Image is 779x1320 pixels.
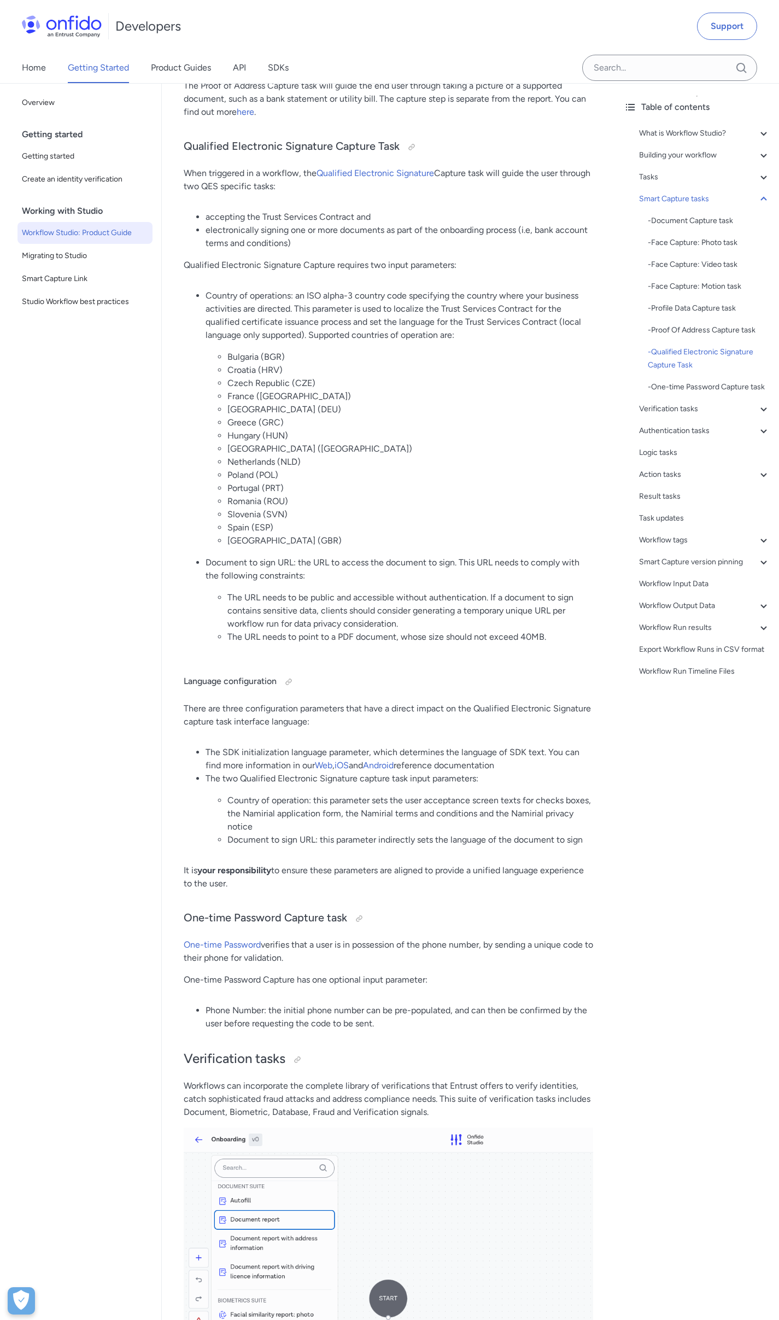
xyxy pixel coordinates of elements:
[206,1004,593,1030] li: Phone Number: the initial phone number can be pre-populated, and can then be confirmed by the use...
[227,591,593,630] li: The URL needs to be public and accessible without authentication. If a document to sign contains ...
[639,149,770,162] a: Building your workflow
[184,939,261,950] a: One-time Password
[648,236,770,249] div: - Face Capture: Photo task
[648,214,770,227] a: -Document Capture task
[363,760,394,770] a: Android
[648,258,770,271] a: -Face Capture: Video task
[237,107,254,117] a: here
[227,482,593,495] li: Portugal (PRT)
[22,15,102,37] img: Onfido Logo
[206,556,593,644] li: Document to sign URL: the URL to access the document to sign. This URL needs to comply with the f...
[17,145,153,167] a: Getting started
[22,249,148,262] span: Migrating to Studio
[184,673,593,691] h4: Language configuration
[227,416,593,429] li: Greece (GRC)
[227,403,593,416] li: [GEOGRAPHIC_DATA] (DEU)
[639,643,770,656] div: Export Workflow Runs in CSV format
[648,381,770,394] div: - One-time Password Capture task
[206,224,593,250] li: electronically signing one or more documents as part of the onboarding process (i.e, bank account...
[184,1050,593,1068] h2: Verification tasks
[639,171,770,184] a: Tasks
[184,910,593,927] h3: One-time Password Capture task
[184,702,593,728] p: There are three configuration parameters that have a direct impact on the Qualified Electronic Si...
[233,52,246,83] a: API
[197,865,271,875] strong: your responsibility
[648,346,770,372] a: -Qualified Electronic Signature Capture Task
[227,429,593,442] li: Hungary (HUN)
[22,295,148,308] span: Studio Workflow best practices
[227,495,593,508] li: Romania (ROU)
[648,280,770,293] a: -Face Capture: Motion task
[268,52,289,83] a: SDKs
[639,192,770,206] a: Smart Capture tasks
[648,324,770,337] a: -Proof Of Address Capture task
[317,168,434,178] a: Qualified Electronic Signature
[648,302,770,315] a: -Profile Data Capture task
[335,760,349,770] a: iOS
[22,173,148,186] span: Create an identity verification
[227,442,593,455] li: [GEOGRAPHIC_DATA] ([GEOGRAPHIC_DATA])
[639,534,770,547] div: Workflow tags
[22,272,148,285] span: Smart Capture Link
[639,446,770,459] div: Logic tasks
[8,1287,35,1315] div: Cookie Preferences
[227,455,593,469] li: Netherlands (NLD)
[17,291,153,313] a: Studio Workflow best practices
[22,96,148,109] span: Overview
[639,577,770,591] a: Workflow Input Data
[8,1287,35,1315] button: Open Preferences
[227,534,593,547] li: [GEOGRAPHIC_DATA] (GBR)
[639,621,770,634] a: Workflow Run results
[315,760,332,770] a: Web
[624,101,770,114] div: Table of contents
[639,127,770,140] a: What is Workflow Studio?
[582,55,757,81] input: Onfido search input field
[648,280,770,293] div: - Face Capture: Motion task
[227,508,593,521] li: Slovenia (SVN)
[227,794,593,833] li: Country of operation: this parameter sets the user acceptance screen texts for checks boxes, the ...
[22,124,157,145] div: Getting started
[639,665,770,678] a: Workflow Run Timeline Files
[639,512,770,525] a: Task updates
[227,521,593,534] li: Spain (ESP)
[206,746,593,772] li: The SDK initialization language parameter, which determines the language of SDK text. You can fin...
[22,200,157,222] div: Working with Studio
[206,211,593,224] li: accepting the Trust Services Contract and
[17,245,153,267] a: Migrating to Studio
[115,17,181,35] h1: Developers
[639,468,770,481] a: Action tasks
[17,92,153,114] a: Overview
[227,833,593,846] li: Document to sign URL: this parameter indirectly sets the language of the document to sign
[184,79,593,119] p: The Proof of Address Capture task will guide the end user through taking a picture of a supported...
[648,258,770,271] div: - Face Capture: Video task
[184,864,593,890] p: It is to ensure these parameters are aligned to provide a unified language experience to the user.
[184,167,593,193] p: When triggered in a workflow, the Capture task will guide the user through two QES specific tasks:
[184,1079,593,1119] p: Workflows can incorporate the complete library of verifications that Entrust offers to verify ide...
[22,226,148,240] span: Workflow Studio: Product Guide
[639,599,770,612] a: Workflow Output Data
[227,469,593,482] li: Poland (POL)
[68,52,129,83] a: Getting Started
[227,630,593,644] li: The URL needs to point to a PDF document, whose size should not exceed 40MB.
[151,52,211,83] a: Product Guides
[639,424,770,437] a: Authentication tasks
[227,351,593,364] li: Bulgaria (BGR)
[206,289,593,547] li: Country of operations: an ISO alpha-3 country code specifying the country where your business act...
[639,556,770,569] a: Smart Capture version pinning
[206,772,593,846] li: The two Qualified Electronic Signature capture task input parameters:
[227,364,593,377] li: Croatia (HRV)
[639,490,770,503] a: Result tasks
[648,346,770,372] div: - Qualified Electronic Signature Capture Task
[227,390,593,403] li: France ([GEOGRAPHIC_DATA])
